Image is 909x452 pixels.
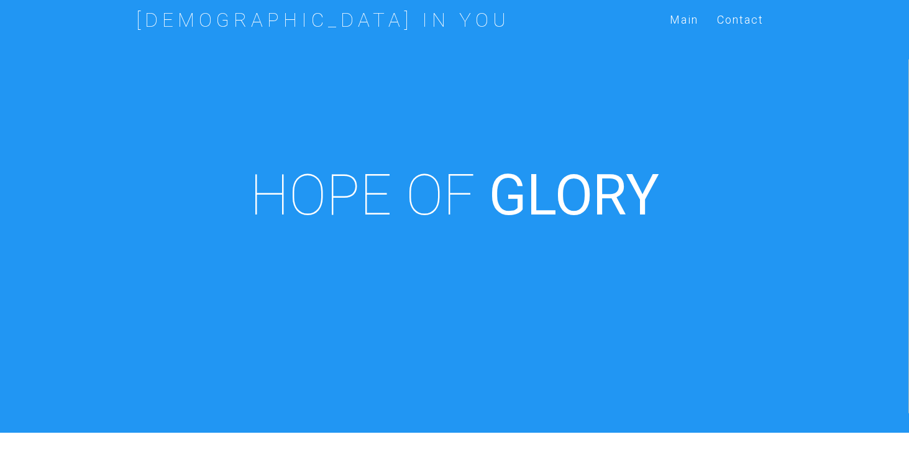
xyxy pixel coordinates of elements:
span: HOPE OF [250,161,475,229]
i: G [489,161,527,229]
i: L [527,161,555,229]
i: R [593,161,626,229]
i: O [555,161,593,229]
i: Y [626,161,659,229]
